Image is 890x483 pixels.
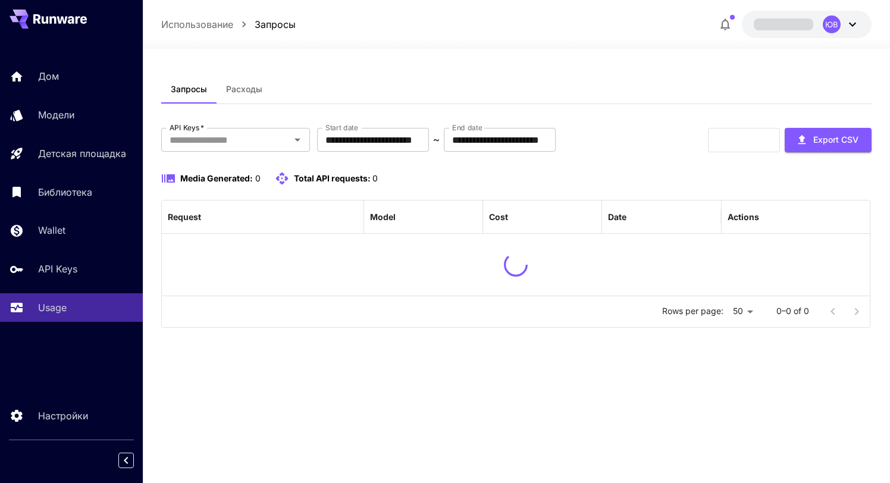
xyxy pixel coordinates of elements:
span: 0 [255,173,261,183]
font: Использование [161,18,233,30]
font: Детская площадка [38,148,126,159]
p: Wallet [38,223,65,237]
div: Свернуть боковую панель [127,450,143,471]
p: 0–0 of 0 [776,305,809,317]
p: API Keys [38,262,77,276]
p: Rows per page: [662,305,723,317]
button: Свернуть боковую панель [118,453,134,468]
div: Model [370,212,396,222]
button: Export CSV [785,128,872,152]
label: End date [452,123,482,133]
div: Date [608,212,626,222]
button: ЮВ [742,11,872,38]
a: Запросы [255,17,296,32]
font: Дом [38,70,59,82]
font: Запросы [255,18,296,30]
font: ЮВ [825,20,838,29]
nav: хлебные крошки [161,17,296,32]
font: Библиотека [38,186,92,198]
span: Total API requests: [294,173,371,183]
button: Open [289,131,306,148]
div: 50 [728,303,757,320]
div: Actions [728,212,759,222]
label: API Keys [170,123,204,133]
div: Request [168,212,201,222]
span: 0 [372,173,378,183]
font: Расходы [226,84,262,94]
label: Start date [325,123,358,133]
p: Usage [38,300,67,315]
span: Media Generated: [180,173,253,183]
font: Запросы [171,84,207,94]
p: ~ [433,133,440,147]
font: Модели [38,109,74,121]
font: Настройки [38,410,88,422]
div: Cost [489,212,508,222]
a: Использование [161,17,233,32]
